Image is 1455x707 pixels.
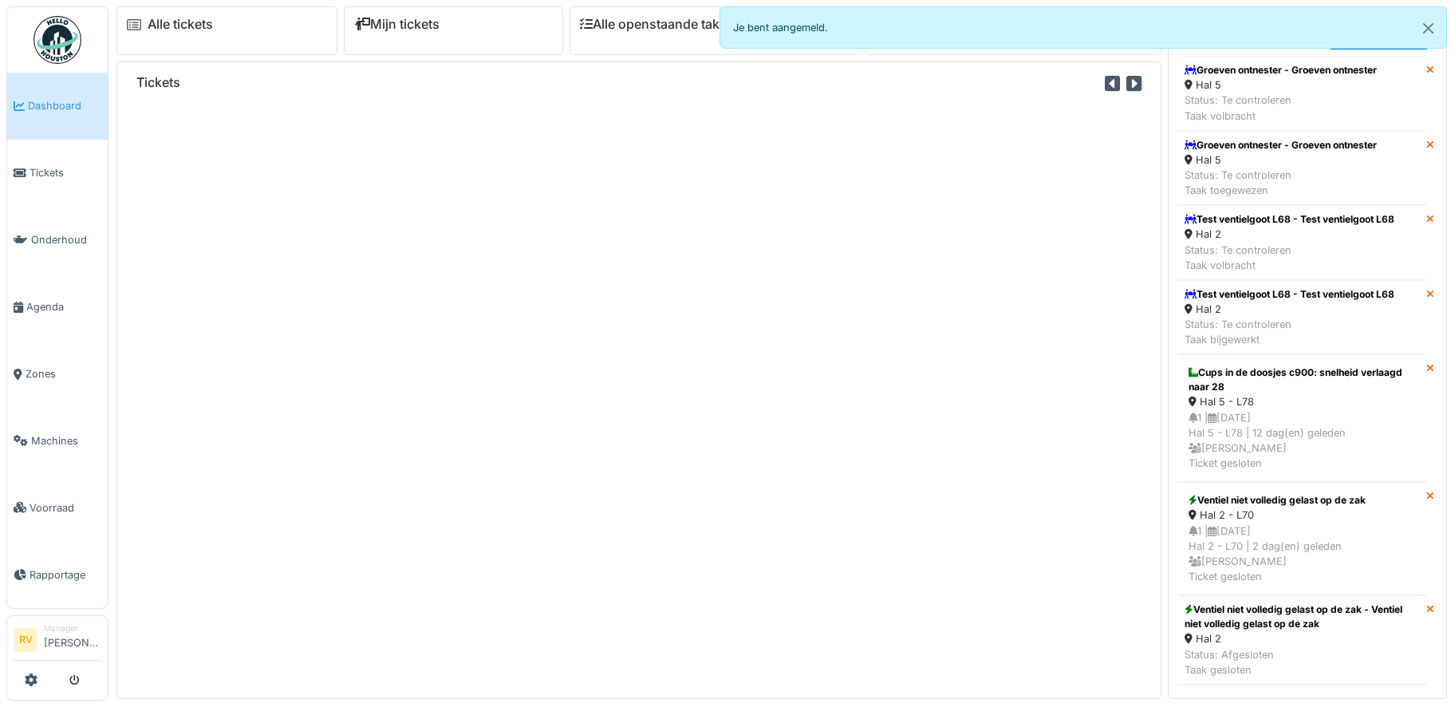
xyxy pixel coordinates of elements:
a: Test ventielgoot L68 - Test ventielgoot L68 Hal 2 Status: Te controlerenTaak bijgewerkt [1178,280,1426,355]
a: Rapportage [7,541,108,608]
a: Mijn tickets [354,17,440,32]
div: Hal 5 [1185,152,1377,168]
a: Agenda [7,274,108,341]
a: Groeven ontnester - Groeven ontnester Hal 5 Status: Te controlerenTaak volbracht [1178,56,1426,131]
li: [PERSON_NAME] [44,622,101,657]
a: Onderhoud [7,207,108,274]
a: Cups in de doosjes c900: snelheid verlaagd naar 28 Hal 5 - L78 1 |[DATE]Hal 5 - L78 | 12 dag(en) ... [1178,354,1426,482]
div: Cups in de doosjes c900: snelheid verlaagd naar 28 [1189,365,1416,394]
span: Dashboard [28,98,101,113]
div: Hal 2 [1185,302,1394,317]
div: Hal 2 - L70 [1189,508,1416,523]
span: Agenda [26,299,101,314]
div: Status: Te controleren Taak volbracht [1185,93,1377,123]
div: Ventiel niet volledig gelast op de zak - Ventiel niet volledig gelast op de zak [1185,602,1420,631]
span: Voorraad [30,500,101,515]
a: Ventiel niet volledig gelast op de zak - Ventiel niet volledig gelast op de zak Hal 2 Status: Afg... [1178,595,1426,685]
div: Ventiel niet volledig gelast op de zak [1189,493,1416,508]
div: Status: Afgesloten Taak gesloten [1185,647,1420,677]
a: Ventiel niet volledig gelast op de zak Hal 2 - L70 1 |[DATE]Hal 2 - L70 | 2 dag(en) geleden [PERS... [1178,482,1426,595]
div: Hal 2 [1185,631,1420,646]
a: Groeven ontnester - Groeven ontnester Hal 5 Status: Te controlerenTaak toegewezen [1178,131,1426,206]
a: Alle tickets [148,17,213,32]
span: Zones [26,366,101,381]
a: Tickets [7,140,108,207]
a: Dashboard [7,73,108,140]
a: RV Manager[PERSON_NAME] [14,622,101,661]
li: RV [14,628,37,652]
img: Badge_color-CXgf-gQk.svg [34,16,81,64]
div: Status: Te controleren Taak toegewezen [1185,168,1377,198]
div: Je bent aangemeld. [720,6,1447,49]
a: Machines [7,408,108,475]
div: Hal 5 [1185,77,1377,93]
span: Rapportage [30,567,101,583]
div: Status: Te controleren Taak volbracht [1185,243,1394,273]
a: Zones [7,341,108,408]
div: 1 | [DATE] Hal 5 - L78 | 12 dag(en) geleden [PERSON_NAME] Ticket gesloten [1189,410,1416,472]
h6: Tickets [136,75,180,90]
div: Hal 2 [1185,227,1394,242]
a: Test ventielgoot L68 - Test ventielgoot L68 Hal 2 Status: Te controlerenTaak volbracht [1178,205,1426,280]
div: Groeven ontnester - Groeven ontnester [1185,138,1377,152]
div: Hal 5 - L78 [1189,394,1416,409]
div: Test ventielgoot L68 - Test ventielgoot L68 [1185,287,1394,302]
div: Manager [44,622,101,634]
a: Alle openstaande taken [580,17,735,32]
span: Tickets [30,165,101,180]
button: Close [1410,7,1446,49]
span: Onderhoud [31,232,101,247]
div: Status: Te controleren Taak bijgewerkt [1185,317,1394,347]
a: Voorraad [7,474,108,541]
div: Test ventielgoot L68 - Test ventielgoot L68 [1185,212,1394,227]
span: Machines [31,433,101,448]
div: Groeven ontnester - Groeven ontnester [1185,63,1377,77]
div: 1 | [DATE] Hal 2 - L70 | 2 dag(en) geleden [PERSON_NAME] Ticket gesloten [1189,523,1416,585]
